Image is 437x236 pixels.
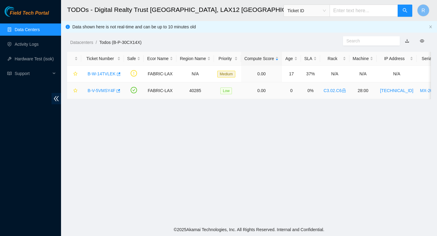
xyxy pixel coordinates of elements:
span: Medium [217,71,235,77]
a: download [405,38,409,43]
a: [TECHNICAL_ID] [380,88,413,93]
a: Datacenters [70,40,93,45]
td: N/A [176,66,214,82]
span: check-circle [131,87,137,93]
span: double-left [52,93,61,104]
td: 0.00 [241,82,282,99]
span: eye [420,39,424,43]
td: 0% [301,82,320,99]
a: C3.02.C6lock [323,88,346,93]
span: star [73,88,78,93]
a: Akamai TechnologiesField Tech Portal [5,11,49,19]
td: 37% [301,66,320,82]
span: read [7,71,12,76]
span: Low [220,88,232,94]
a: B-W-14TVLEK [88,71,116,76]
span: Field Tech Portal [10,10,49,16]
span: lock [342,88,346,93]
footer: © 2025 Akamai Technologies, Inc. All Rights Reserved. Internal and Confidential. [61,223,437,236]
button: star [70,86,78,95]
span: search [403,8,407,14]
td: 0 [282,82,301,99]
input: Enter text here... [330,5,398,17]
td: N/A [320,66,349,82]
input: Search [346,38,392,44]
td: 17 [282,66,301,82]
a: Hardware Test (isok) [15,56,54,61]
td: 40285 [176,82,214,99]
span: exclamation-circle [131,70,137,77]
span: star [73,72,78,77]
span: / [96,40,97,45]
td: N/A [349,66,377,82]
td: 0.00 [241,66,282,82]
button: R [417,4,429,16]
a: Activity Logs [15,42,39,47]
button: download [400,36,414,46]
td: FABRIC-LAX [144,82,176,99]
td: 28:00 [349,82,377,99]
span: R [421,7,425,14]
a: Todos (B-P-30CX14X) [99,40,142,45]
button: star [70,69,78,79]
span: Ticket ID [287,6,326,15]
td: FABRIC-LAX [144,66,176,82]
td: N/A [377,66,417,82]
button: close [429,25,432,29]
a: B-V-5VMSY4F [88,88,115,93]
button: search [398,5,412,17]
a: Data Centers [15,27,40,32]
span: Support [15,67,51,80]
img: Akamai Technologies [5,6,31,17]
